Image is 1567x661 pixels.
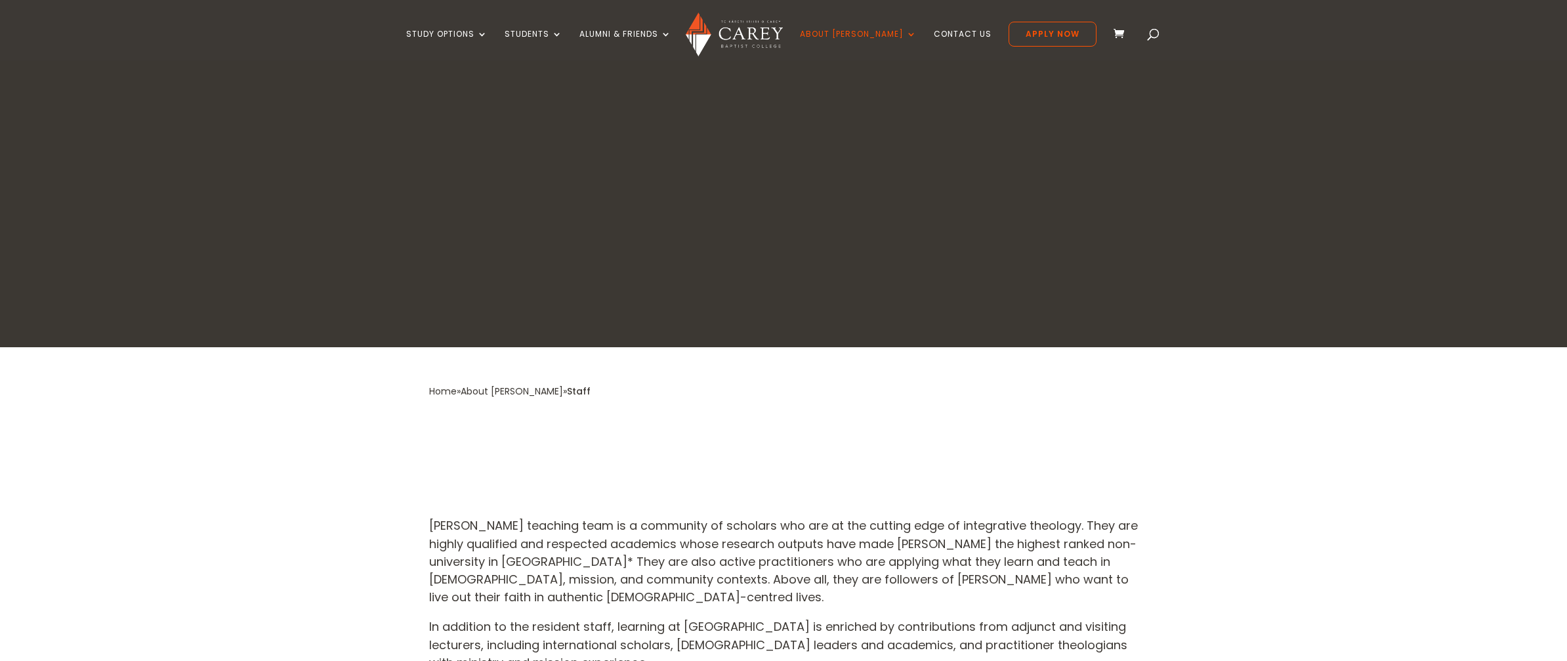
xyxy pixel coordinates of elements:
[429,517,1138,618] p: [PERSON_NAME] teaching team is a community of scholars who are at the cutting edge of integrative...
[686,12,782,56] img: Carey Baptist College
[429,385,457,398] a: Home
[800,30,917,60] a: About [PERSON_NAME]
[505,30,562,60] a: Students
[1009,22,1097,47] a: Apply Now
[429,385,591,398] span: » »
[579,30,671,60] a: Alumni & Friends
[461,385,563,398] a: About [PERSON_NAME]
[934,30,992,60] a: Contact Us
[406,30,488,60] a: Study Options
[567,385,591,398] span: Staff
